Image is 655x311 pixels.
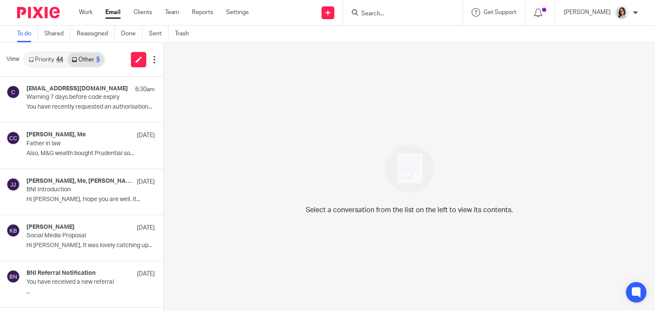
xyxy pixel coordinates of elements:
input: Search [360,10,437,18]
p: [DATE] [137,131,155,140]
a: Sent [149,26,168,42]
img: Pixie [17,7,60,18]
p: Father in law [26,140,129,147]
a: Done [121,26,142,42]
p: Warning 7 days before code expiry [26,94,129,101]
a: Shared [44,26,70,42]
p: Social Media Proposal [26,232,129,239]
a: To do [17,26,38,42]
p: BNI Introduction [26,186,129,193]
h4: [PERSON_NAME], Me, [PERSON_NAME] [26,178,133,185]
img: svg%3E [6,131,20,145]
img: svg%3E [6,178,20,191]
p: 6:30am [135,85,155,94]
p: [DATE] [137,178,155,186]
a: Settings [226,8,249,17]
p: You have recently requested an authorisation... [26,104,155,111]
p: Also, M&G wealth bought Prudential so... [26,150,155,157]
img: svg%3E [6,270,20,283]
p: Hi [PERSON_NAME], It was lovely catching up... [26,242,155,249]
a: Work [79,8,93,17]
p: You have received a new referral [26,279,129,286]
div: 44 [56,57,63,63]
a: Email [105,8,121,17]
img: image [380,139,439,198]
p: Select a conversation from the list on the left to view its contents. [306,205,513,215]
a: Other5 [67,53,104,66]
a: Priority44 [24,53,67,66]
p: Hi [PERSON_NAME], Hope you are well. It... [26,196,155,203]
span: View [6,55,19,64]
p: [DATE] [137,270,155,278]
h4: [PERSON_NAME] [26,224,75,231]
p: [PERSON_NAME] [564,8,611,17]
span: Get Support [484,9,516,15]
a: Reports [192,8,213,17]
h4: BNI Referral Notification [26,270,96,277]
a: Trash [175,26,195,42]
p: [DATE] [137,224,155,232]
h4: [PERSON_NAME], Me [26,131,86,138]
img: svg%3E [6,224,20,237]
a: Clients [133,8,152,17]
img: Caroline%20-%20HS%20-%20LI.png [615,6,629,20]
a: Reassigned [77,26,115,42]
p: ... [26,288,155,296]
div: 5 [96,57,100,63]
h4: [EMAIL_ADDRESS][DOMAIN_NAME] [26,85,128,92]
img: svg%3E [6,85,20,99]
a: Team [165,8,179,17]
